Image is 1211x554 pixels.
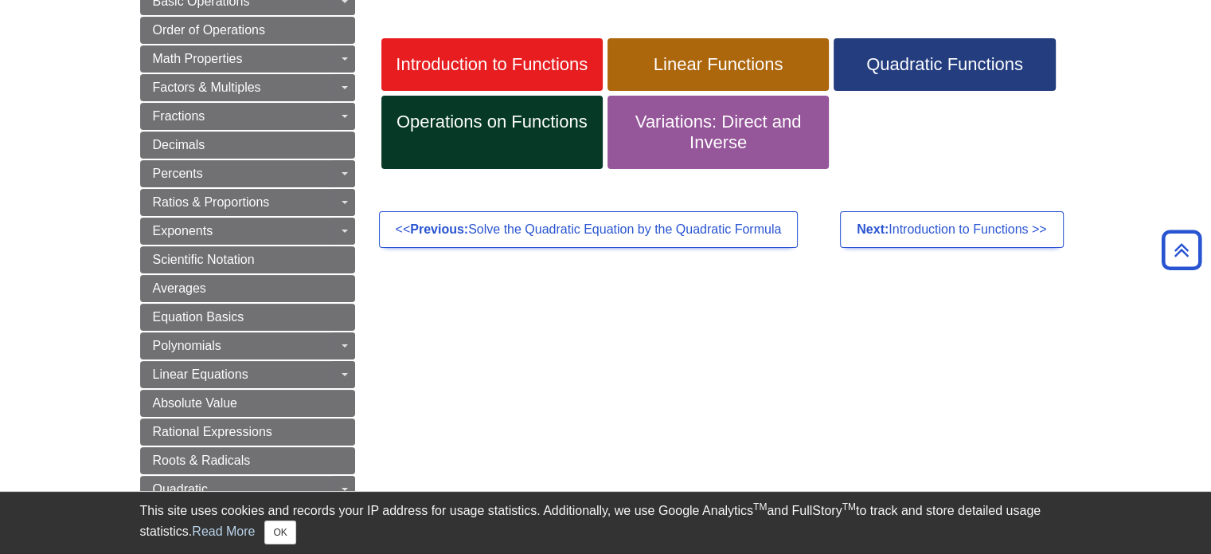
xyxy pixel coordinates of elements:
[753,501,767,513] sup: TM
[140,246,355,273] a: Scientific Notation
[140,275,355,302] a: Averages
[153,310,244,324] span: Equation Basics
[153,482,208,496] span: Quadratic
[153,81,261,94] span: Factors & Multiples
[140,45,355,73] a: Math Properties
[153,425,272,438] span: Rational Expressions
[410,222,468,236] strong: Previous:
[153,109,205,123] span: Fractions
[840,211,1063,248] a: Next:Introduction to Functions >>
[381,38,603,91] a: Introduction to Functions
[140,132,355,159] a: Decimals
[153,396,237,410] span: Absolute Value
[153,167,203,180] span: Percents
[140,447,355,474] a: Roots & Radicals
[393,112,591,132] span: Operations on Functions
[153,367,248,381] span: Linear Equations
[140,476,355,503] a: Quadratic
[153,253,255,266] span: Scientific Notation
[153,339,221,352] span: Polynomials
[140,501,1072,544] div: This site uses cookies and records your IP address for usage statistics. Additionally, we use Goo...
[140,189,355,216] a: Ratios & Proportions
[140,103,355,130] a: Fractions
[846,54,1043,75] span: Quadratic Functions
[1156,239,1207,261] a: Back to Top
[834,38,1055,91] a: Quadratic Functions
[140,304,355,331] a: Equation Basics
[140,160,355,187] a: Percents
[140,418,355,446] a: Rational Expressions
[607,38,829,91] a: Linear Functions
[192,525,255,538] a: Read More
[619,54,817,75] span: Linear Functions
[264,521,295,544] button: Close
[393,54,591,75] span: Introduction to Functions
[153,195,270,209] span: Ratios & Proportions
[153,224,213,238] span: Exponents
[140,17,355,44] a: Order of Operations
[153,23,265,37] span: Order of Operations
[381,96,603,169] a: Operations on Functions
[140,218,355,245] a: Exponents
[153,138,205,151] span: Decimals
[153,281,206,295] span: Averages
[153,52,243,65] span: Math Properties
[140,74,355,101] a: Factors & Multiples
[857,222,889,236] strong: Next:
[607,96,829,169] a: Variations: Direct and Inverse
[379,211,799,248] a: <<Previous:Solve the Quadratic Equation by the Quadratic Formula
[140,390,355,417] a: Absolute Value
[140,361,355,388] a: Linear Equations
[619,112,817,153] span: Variations: Direct and Inverse
[153,454,251,467] span: Roots & Radicals
[842,501,856,513] sup: TM
[140,332,355,360] a: Polynomials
